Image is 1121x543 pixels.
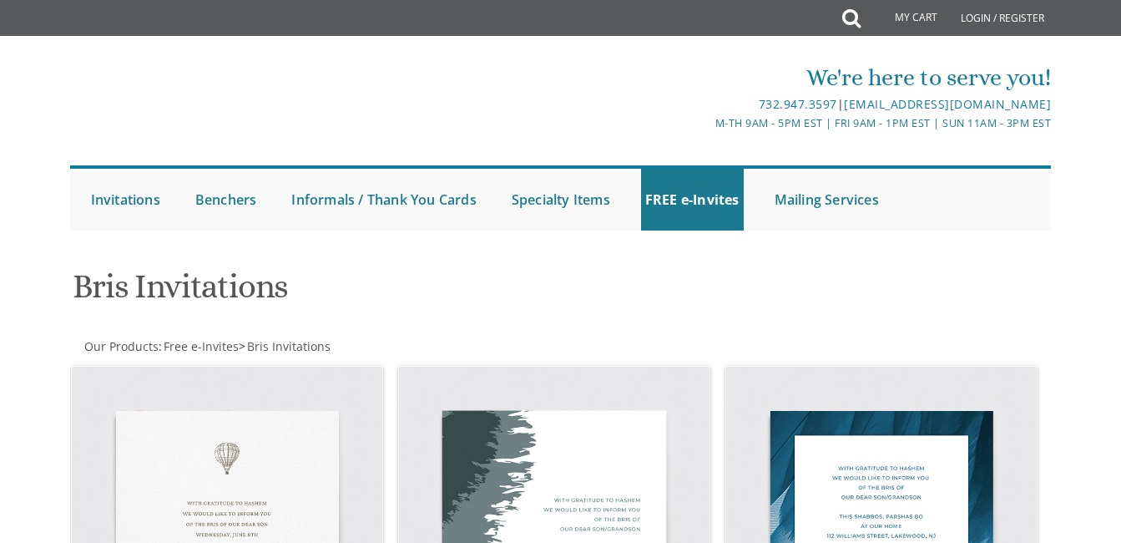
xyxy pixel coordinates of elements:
a: Informals / Thank You Cards [287,169,480,231]
a: Invitations [87,169,164,231]
span: Bris Invitations [247,338,331,354]
a: My Cart [859,2,949,35]
div: M-Th 9am - 5pm EST | Fri 9am - 1pm EST | Sun 11am - 3pm EST [398,114,1052,132]
div: We're here to serve you! [398,61,1052,94]
span: Free e-Invites [164,338,239,354]
a: Free e-Invites [162,338,239,354]
a: Mailing Services [770,169,883,231]
a: 732.947.3597 [759,96,837,112]
a: Benchers [191,169,261,231]
h1: Bris Invitations [73,268,715,317]
a: Bris Invitations [245,338,331,354]
a: [EMAIL_ADDRESS][DOMAIN_NAME] [844,96,1051,112]
a: FREE e-Invites [641,169,744,231]
span: > [239,338,331,354]
a: Specialty Items [507,169,614,231]
div: : [70,338,561,355]
a: Our Products [83,338,159,354]
div: | [398,94,1052,114]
